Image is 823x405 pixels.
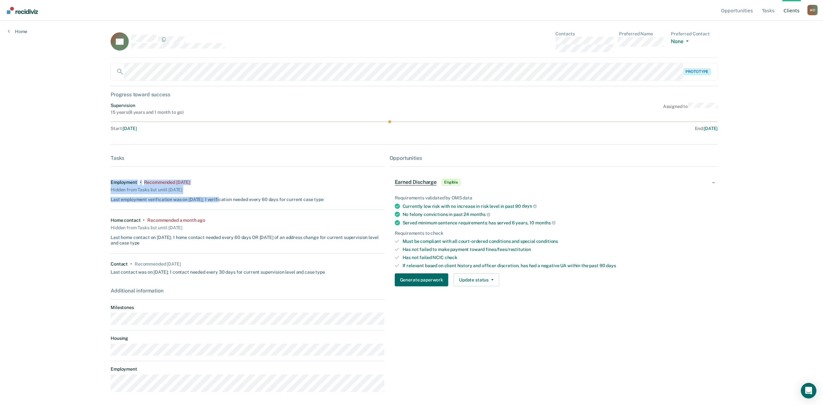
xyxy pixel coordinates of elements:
div: Requirements validated by OMS data [395,195,713,201]
div: Currently low risk with no increase in risk level in past 90 [403,203,713,209]
div: Recommended 2 months ago [144,180,190,185]
div: Home contact [111,218,140,223]
dt: Preferred Contact [671,31,718,37]
button: Profile dropdown button [807,5,818,15]
div: Supervision [111,103,184,108]
dt: Housing [111,336,384,341]
a: Navigate to form link [395,273,451,286]
span: fines/fees/restitution [486,247,531,252]
div: Employment [111,180,137,185]
a: Home [8,29,27,34]
dt: Preferred Name [619,31,666,37]
span: days [606,263,616,268]
button: Generate paperwork [395,273,448,286]
div: • [140,180,141,185]
dt: Contacts [556,31,614,37]
span: months [470,212,490,217]
div: Hidden from Tasks list until [DATE] [111,185,182,194]
div: Earned DischargeEligible [390,172,718,193]
div: Progress toward success [111,91,718,98]
img: Recidiviz [7,7,38,14]
div: Last contact was on [DATE]; 1 contact needed every 30 days for current supervision level and case... [111,267,325,275]
div: Last home contact on [DATE]; 1 home contact needed every 60 days OR [DATE] of an address change f... [111,232,384,246]
span: Earned Discharge [395,179,437,185]
span: check [445,255,457,260]
div: Additional information [111,288,384,294]
dt: Milestones [111,305,384,310]
div: Has not failed to make payment toward [403,247,713,252]
div: Served minimum sentence requirements: has served 6 years, 10 [403,220,713,226]
dt: Employment [111,366,384,372]
div: • [130,261,132,267]
div: Tasks [111,155,384,161]
span: [DATE] [704,126,718,131]
div: Hidden from Tasks list until [DATE] [111,223,182,232]
div: • [143,218,145,223]
div: Recommended in 5 days [135,261,181,267]
div: Open Intercom Messenger [801,383,817,399]
div: Assigned to [663,103,718,115]
div: Requirements to check [395,231,713,236]
div: W D [807,5,818,15]
span: conditions [536,239,558,244]
div: 15 years ( 8 years and 1 month to go ) [111,110,184,115]
div: No felony convictions in past 24 [403,211,713,217]
button: Update status [454,273,499,286]
div: Has not failed NCIC [403,255,713,260]
div: End : [417,126,718,131]
span: days [522,203,537,208]
div: Opportunities [390,155,718,161]
div: Contact [111,261,128,267]
div: Start : [111,126,415,131]
span: months [535,220,556,225]
div: Recommended a month ago [147,218,205,223]
button: None [671,38,691,46]
div: If relevant based on client history and officer discretion, has had a negative UA within the past 90 [403,263,713,268]
div: Must be compliant with all court-ordered conditions and special [403,239,713,244]
span: [DATE] [123,126,137,131]
div: Last employment verification was on [DATE]; 1 verification needed every 60 days for current case ... [111,194,324,202]
span: Eligible [442,179,460,185]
